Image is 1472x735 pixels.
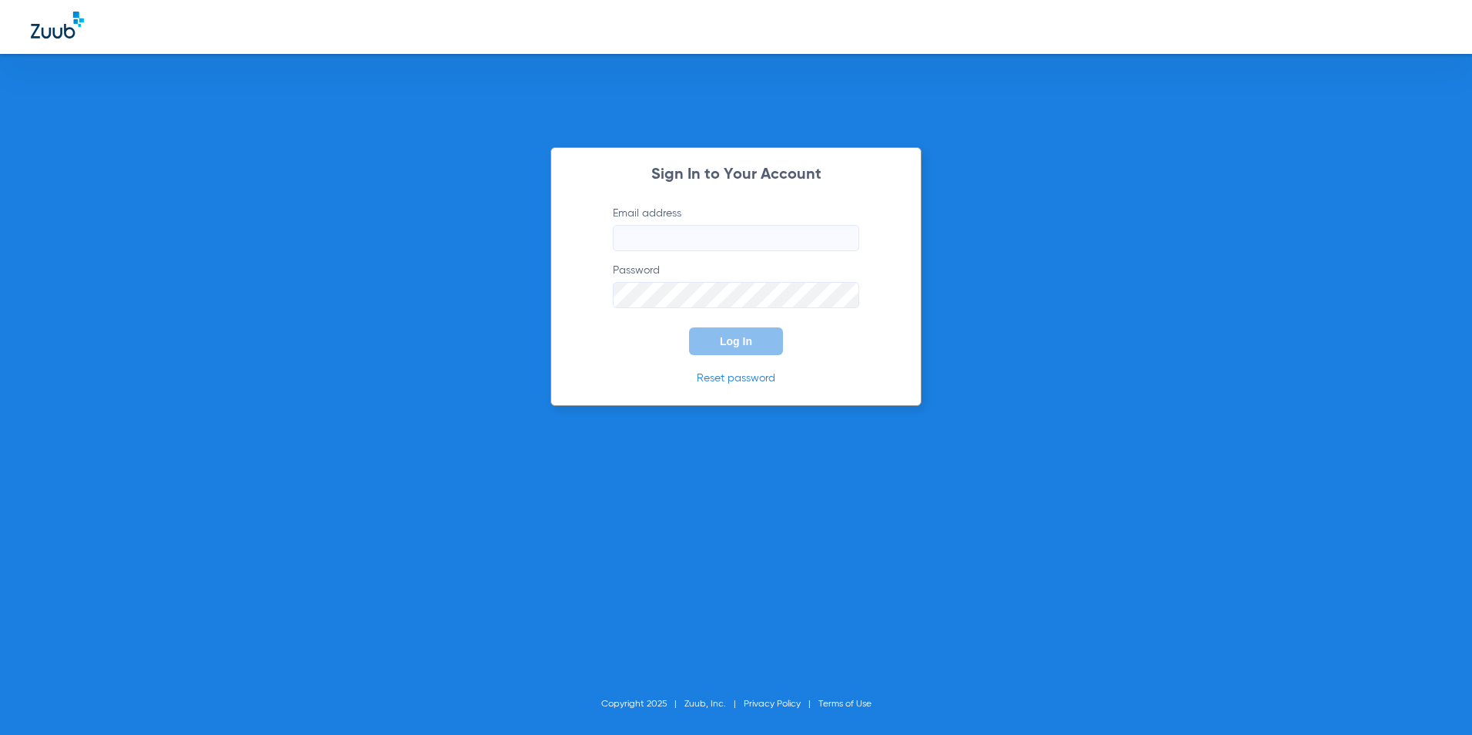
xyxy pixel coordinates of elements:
button: Log In [689,327,783,355]
label: Password [613,263,859,308]
iframe: Chat Widget [1395,661,1472,735]
input: Password [613,282,859,308]
a: Terms of Use [818,700,871,709]
label: Email address [613,206,859,251]
a: Reset password [697,373,775,384]
li: Zuub, Inc. [684,696,744,712]
span: Log In [720,335,752,347]
input: Email address [613,225,859,251]
img: Zuub Logo [31,12,84,39]
h2: Sign In to Your Account [590,167,882,183]
li: Copyright 2025 [601,696,684,712]
a: Privacy Policy [744,700,801,709]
